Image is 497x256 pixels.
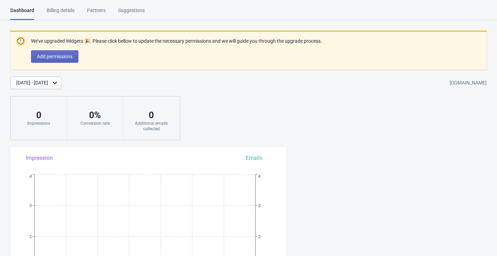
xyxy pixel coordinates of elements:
[258,174,261,179] tspan: 4
[130,121,173,132] div: Additional emails collected
[18,121,60,126] div: Impressions
[29,234,32,239] tspan: 2
[450,77,487,89] div: [DOMAIN_NAME]
[130,110,173,121] div: 0
[258,203,261,208] tspan: 3
[18,110,60,121] div: 0
[10,7,34,20] div: Dashboard
[29,203,32,208] tspan: 3
[16,79,48,86] div: [DATE] - [DATE]
[37,54,72,59] span: Add permissions
[29,174,32,179] tspan: 4
[74,110,116,121] div: 0 %
[31,38,322,45] p: We’ve upgraded Widgets 🎉. Please click bellow to update the necessary permissions and we will gui...
[47,7,75,19] div: Billing details
[31,50,78,63] button: Add permissions
[258,234,261,239] tspan: 2
[118,7,145,19] div: Suggestions
[87,7,106,19] div: Partners
[74,121,116,126] div: Conversion rate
